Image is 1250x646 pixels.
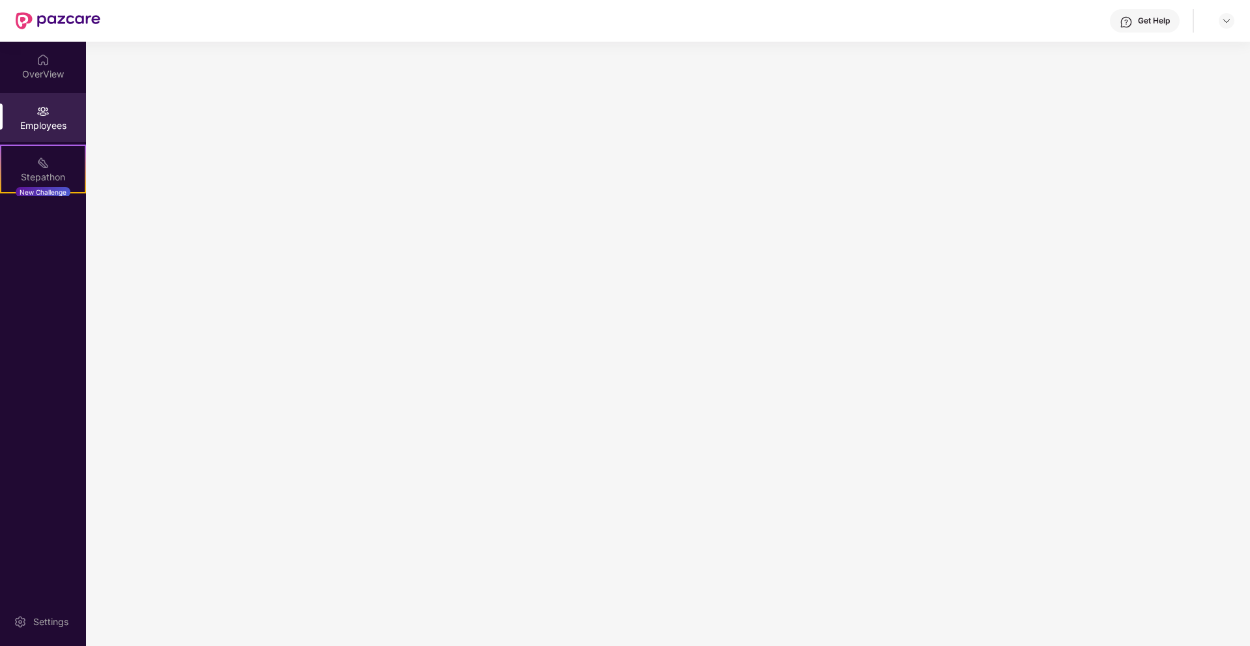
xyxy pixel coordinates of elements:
[16,187,70,197] div: New Challenge
[36,105,50,118] img: svg+xml;base64,PHN2ZyBpZD0iRW1wbG95ZWVzIiB4bWxucz0iaHR0cDovL3d3dy53My5vcmcvMjAwMC9zdmciIHdpZHRoPS...
[36,53,50,66] img: svg+xml;base64,PHN2ZyBpZD0iSG9tZSIgeG1sbnM9Imh0dHA6Ly93d3cudzMub3JnLzIwMDAvc3ZnIiB3aWR0aD0iMjAiIG...
[29,615,72,628] div: Settings
[1120,16,1133,29] img: svg+xml;base64,PHN2ZyBpZD0iSGVscC0zMngzMiIgeG1sbnM9Imh0dHA6Ly93d3cudzMub3JnLzIwMDAvc3ZnIiB3aWR0aD...
[1221,16,1232,26] img: svg+xml;base64,PHN2ZyBpZD0iRHJvcGRvd24tMzJ4MzIiIHhtbG5zPSJodHRwOi8vd3d3LnczLm9yZy8yMDAwL3N2ZyIgd2...
[1138,16,1170,26] div: Get Help
[36,156,50,169] img: svg+xml;base64,PHN2ZyB4bWxucz0iaHR0cDovL3d3dy53My5vcmcvMjAwMC9zdmciIHdpZHRoPSIyMSIgaGVpZ2h0PSIyMC...
[1,171,85,184] div: Stepathon
[14,615,27,628] img: svg+xml;base64,PHN2ZyBpZD0iU2V0dGluZy0yMHgyMCIgeG1sbnM9Imh0dHA6Ly93d3cudzMub3JnLzIwMDAvc3ZnIiB3aW...
[16,12,100,29] img: New Pazcare Logo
